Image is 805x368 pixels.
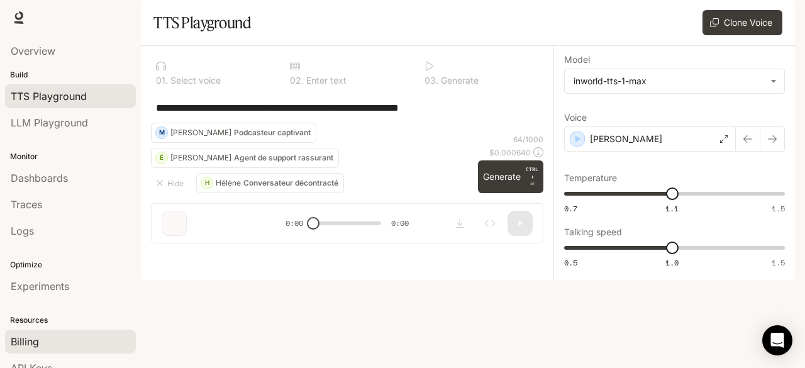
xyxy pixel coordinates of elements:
p: Voice [564,113,587,122]
p: [PERSON_NAME] [170,154,231,162]
button: Hide [151,173,191,193]
p: Generate [438,76,479,85]
p: [PERSON_NAME] [170,129,231,137]
p: CTRL + [526,165,538,181]
p: Conversateur décontracté [243,179,338,187]
span: 1.5 [772,257,785,268]
button: M[PERSON_NAME]Podcasteur captivant [151,123,316,143]
button: É[PERSON_NAME]Agent de support rassurant [151,148,339,168]
div: É [156,148,167,168]
span: 0.5 [564,257,577,268]
p: 0 1 . [156,76,168,85]
span: 0.7 [564,203,577,214]
p: Temperature [564,174,617,182]
p: Agent de support rassurant [234,154,333,162]
button: GenerateCTRL +⏎ [478,160,543,193]
button: Clone Voice [702,10,782,35]
p: ⏎ [526,165,538,188]
p: Podcasteur captivant [234,129,311,137]
p: 0 3 . [425,76,438,85]
span: 1.0 [665,257,679,268]
span: 1.5 [772,203,785,214]
div: inworld-tts-1-max [565,69,784,93]
span: 1.1 [665,203,679,214]
p: Talking speed [564,228,622,237]
p: 64 / 1000 [513,134,543,145]
p: Enter text [304,76,347,85]
div: M [156,123,167,143]
button: HHélèneConversateur décontracté [196,173,344,193]
div: H [201,173,213,193]
p: [PERSON_NAME] [590,133,662,145]
p: $ 0.000640 [489,147,531,158]
div: inworld-tts-1-max [574,75,764,87]
p: 0 2 . [290,76,304,85]
div: Open Intercom Messenger [762,325,792,355]
p: Model [564,55,590,64]
p: Select voice [168,76,221,85]
h1: TTS Playground [153,10,251,35]
p: Hélène [216,179,241,187]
